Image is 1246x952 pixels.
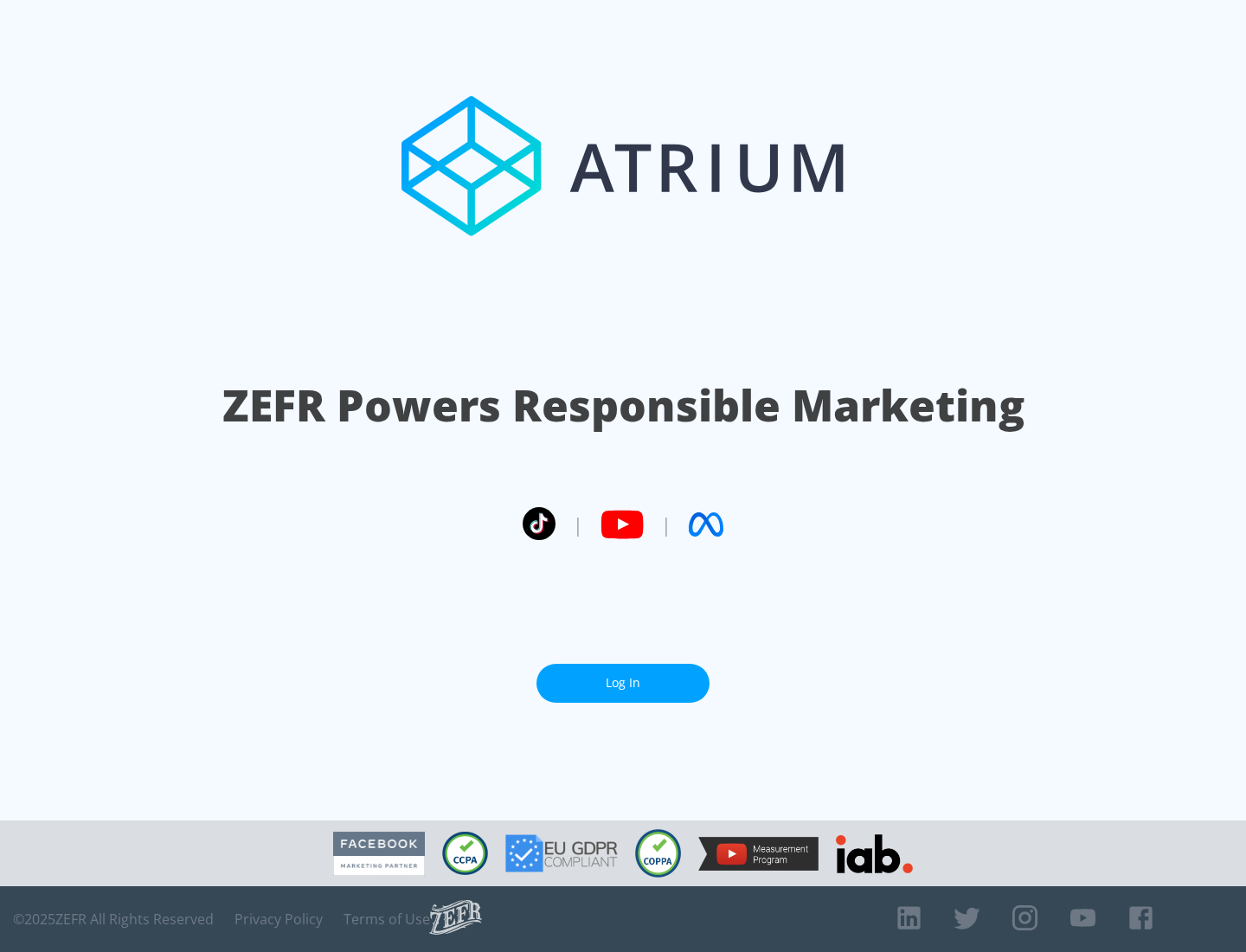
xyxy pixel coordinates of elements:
a: Log In [536,664,710,703]
span: | [573,511,583,537]
span: | [661,511,671,537]
span: © 2025 ZEFR All Rights Reserved [13,910,214,928]
h1: ZEFR Powers Responsible Marketing [222,376,1024,435]
img: COPPA Compliant [635,829,681,878]
a: Terms of Use [344,910,430,928]
img: CCPA Compliant [442,832,488,875]
img: IAB [836,834,913,873]
a: Privacy Policy [234,910,323,928]
img: GDPR Compliant [505,834,618,872]
img: YouTube Measurement Program [698,837,819,871]
img: Facebook Marketing Partner [333,832,425,876]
